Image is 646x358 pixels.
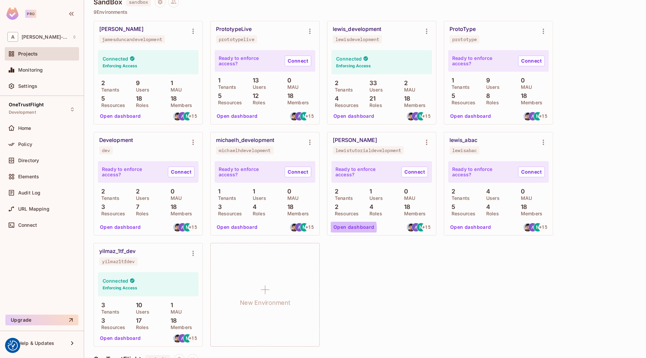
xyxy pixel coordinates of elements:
div: Pro [25,10,36,18]
img: artem.jeman@trustflight.com [412,223,420,231]
span: + 15 [189,114,197,118]
p: 2 [401,80,408,86]
img: artem.jeman@trustflight.com [178,112,187,120]
button: Open dashboard [447,111,494,121]
img: alexander.ip@trustflight.com [290,112,298,120]
p: Roles [483,100,499,105]
button: Open dashboard [97,222,144,232]
span: Monitoring [18,67,43,73]
h4: Connected [103,56,128,62]
p: Ready to enforce access? [452,56,513,66]
p: 5 [215,93,222,99]
button: Open dashboard [214,222,260,232]
p: 0 [401,188,408,195]
p: Ready to enforce access? [452,167,513,177]
p: 18 [167,204,177,210]
span: M [419,225,423,229]
p: MAU [401,195,415,201]
p: 9 Environments [94,9,637,15]
p: Members [167,103,192,108]
p: Members [284,211,309,216]
p: 4 [366,204,373,210]
p: MAU [284,195,298,201]
p: 4 [331,95,339,102]
p: 1 [448,77,454,84]
img: alexander.ip@trustflight.com [407,223,415,231]
a: Connect [285,56,311,66]
span: Workspace: alex-trustflight-sandbox [22,34,69,40]
p: 1 [366,188,372,195]
a: Connect [518,167,545,177]
a: Connect [518,56,545,66]
span: Home [18,126,31,131]
h6: Enforcing Access [336,63,371,69]
p: Tenants [331,87,353,93]
p: 18 [167,317,177,324]
h6: Enforcing Access [103,285,137,291]
button: Open dashboard [214,111,260,121]
button: Open dashboard [97,111,144,121]
h6: Enforcing Access [103,63,137,69]
p: Tenants [331,195,353,201]
p: 33 [366,80,377,86]
h4: Connected [103,278,128,284]
h1: New Environment [240,298,290,308]
p: 2 [98,80,105,86]
button: Environment settings [537,136,550,149]
p: 8 [483,93,490,99]
p: MAU [284,84,298,90]
p: 0 [284,188,291,195]
p: Roles [249,100,265,105]
img: alexander.ip@trustflight.com [290,223,298,231]
h4: Connected [336,56,362,62]
p: MAU [167,195,182,201]
p: Tenants [98,309,119,315]
img: Revisit consent button [8,341,18,351]
img: alexander.ip@trustflight.com [173,223,182,231]
p: 13 [249,77,259,84]
p: Ready to enforce access? [219,167,279,177]
p: 18 [517,93,527,99]
div: yilmaz1tfdev [102,259,135,264]
button: Open dashboard [331,111,377,121]
p: MAU [517,195,532,201]
p: Resources [215,211,242,216]
p: Members [284,100,309,105]
p: 5 [448,93,455,99]
p: 3 [98,204,105,210]
p: Members [167,211,192,216]
p: 4 [483,188,490,195]
p: 3 [215,204,222,210]
p: 1 [249,188,255,195]
p: 10 [133,302,142,309]
span: + 15 [422,114,430,118]
p: 0 [517,188,525,195]
span: M [186,225,190,229]
p: Resources [448,211,475,216]
p: 18 [133,95,142,102]
p: Roles [133,211,149,216]
button: Environment settings [303,25,317,38]
img: alexander.ip@trustflight.com [407,112,415,120]
span: M [186,336,190,341]
p: 7 [133,204,139,210]
p: 2 [331,204,338,210]
p: 21 [366,95,375,102]
div: [PERSON_NAME] [333,137,377,144]
p: Resources [98,325,125,330]
span: M [536,114,540,118]
span: Connect [18,222,37,228]
div: ProtoType [450,26,476,33]
p: Tenants [448,195,470,201]
img: alexander.ip@trustflight.com [524,223,532,231]
span: M [419,114,423,118]
p: 12 [249,93,259,99]
button: Environment settings [420,25,433,38]
img: artem.jeman@trustflight.com [295,112,303,120]
button: Environment settings [186,247,200,260]
a: Connect [168,167,194,177]
p: 5 [448,204,455,210]
a: Connect [401,167,428,177]
p: Resources [98,211,125,216]
img: alexander.ip@trustflight.com [173,334,182,343]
